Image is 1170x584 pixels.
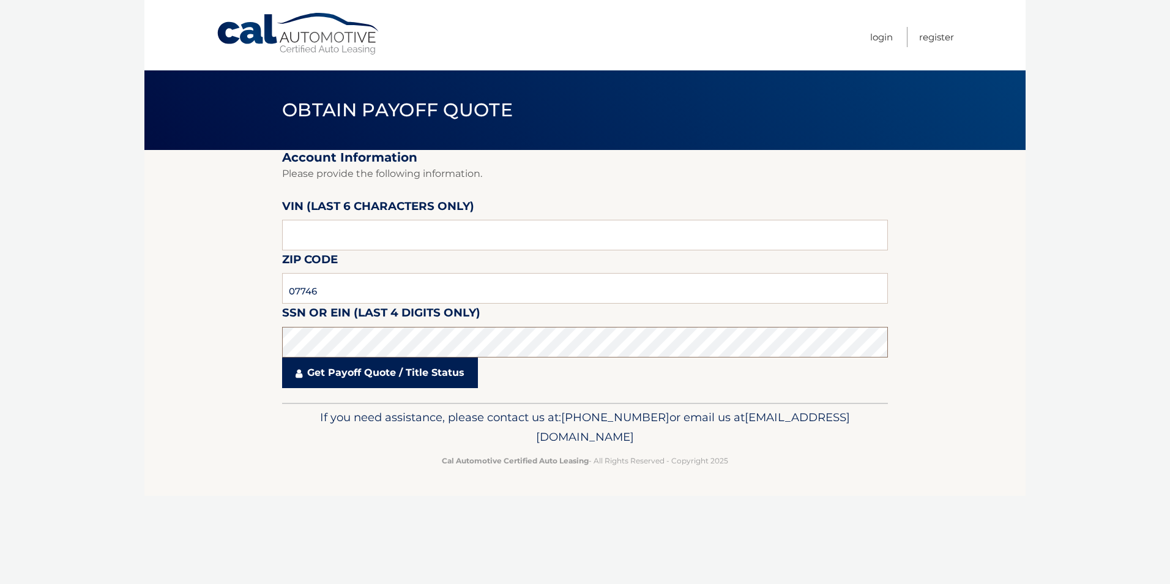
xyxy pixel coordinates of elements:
label: VIN (last 6 characters only) [282,197,474,220]
span: Obtain Payoff Quote [282,99,513,121]
strong: Cal Automotive Certified Auto Leasing [442,456,589,465]
span: [PHONE_NUMBER] [561,410,669,424]
a: Register [919,27,954,47]
p: - All Rights Reserved - Copyright 2025 [290,454,880,467]
label: Zip Code [282,250,338,273]
h2: Account Information [282,150,888,165]
p: Please provide the following information. [282,165,888,182]
a: Login [870,27,893,47]
p: If you need assistance, please contact us at: or email us at [290,408,880,447]
a: Cal Automotive [216,12,381,56]
label: SSN or EIN (last 4 digits only) [282,304,480,326]
a: Get Payoff Quote / Title Status [282,358,478,388]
